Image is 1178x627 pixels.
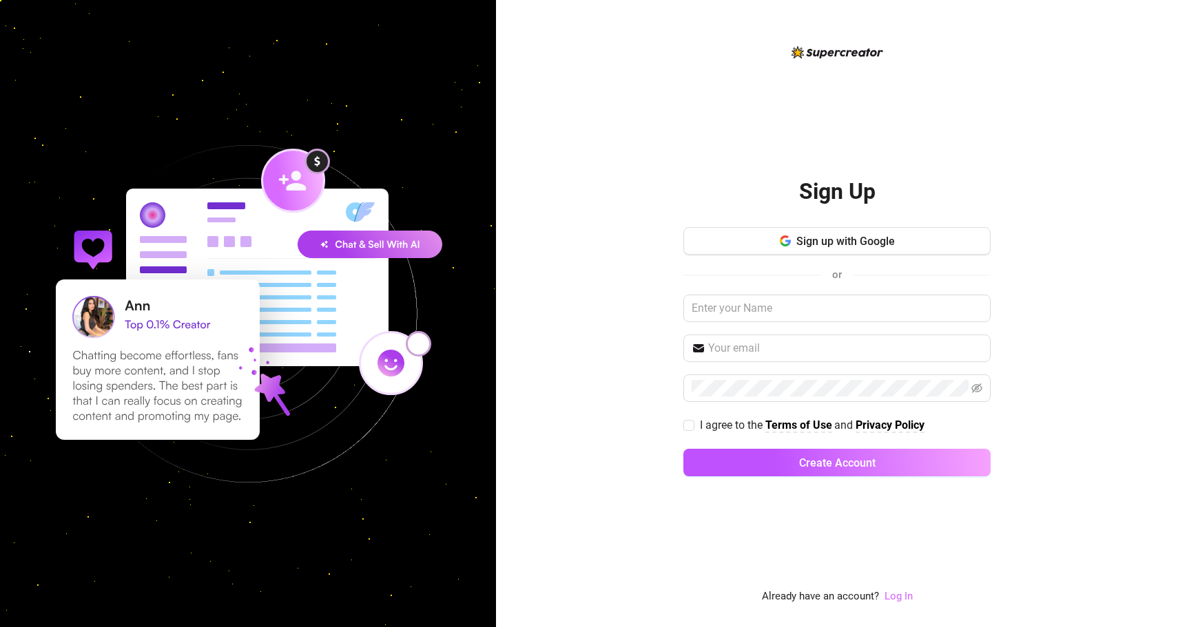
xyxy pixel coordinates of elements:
a: Log In [885,590,913,602]
a: Privacy Policy [856,418,924,433]
span: Create Account [799,456,876,469]
a: Terms of Use [765,418,832,433]
span: and [834,418,856,432]
span: or [832,268,842,281]
button: Create Account [683,449,991,476]
a: Log In [885,588,913,605]
img: signup-background-D0MIrEPF.svg [10,76,486,552]
strong: Privacy Policy [856,418,924,432]
input: Your email [708,340,982,357]
span: Sign up with Google [796,235,895,248]
button: Sign up with Google [683,227,991,255]
span: eye-invisible [971,383,982,394]
span: I agree to the [700,418,765,432]
img: logo-BBDzfeDw.svg [792,46,883,59]
strong: Terms of Use [765,418,832,432]
h2: Sign Up [799,178,876,206]
input: Enter your Name [683,295,991,322]
span: Already have an account? [762,588,879,605]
